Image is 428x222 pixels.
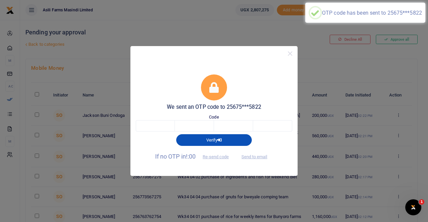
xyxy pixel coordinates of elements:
[136,104,292,110] h5: We sent an OTP code to 25675***5822
[155,153,235,160] span: If no OTP in
[419,199,424,205] span: 1
[285,49,295,58] button: Close
[322,10,422,16] div: OTP code has been sent to 25675***5822
[176,134,252,146] button: Verify
[209,114,219,121] label: Code
[186,153,196,160] span: !:00
[405,199,421,215] iframe: Intercom live chat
